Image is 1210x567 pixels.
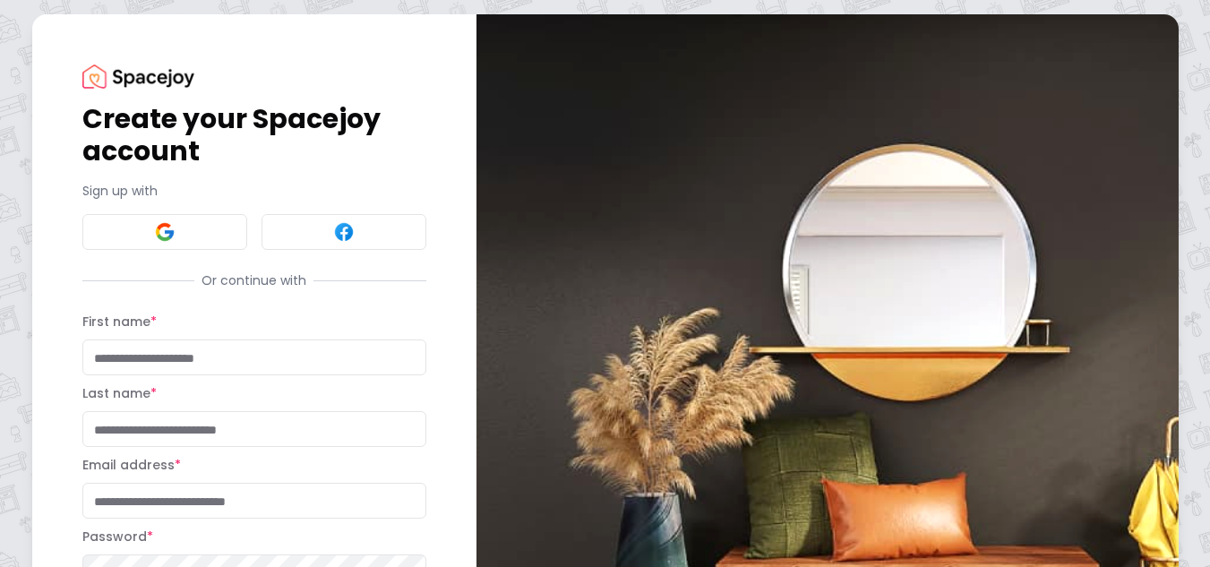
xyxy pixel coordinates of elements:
p: Sign up with [82,182,426,200]
img: Facebook signin [333,221,355,243]
label: Last name [82,384,157,402]
label: Email address [82,456,181,474]
img: Spacejoy Logo [82,64,194,89]
label: First name [82,313,157,331]
label: Password [82,528,153,546]
h1: Create your Spacejoy account [82,103,426,168]
img: Google signin [154,221,176,243]
span: Or continue with [194,271,313,289]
